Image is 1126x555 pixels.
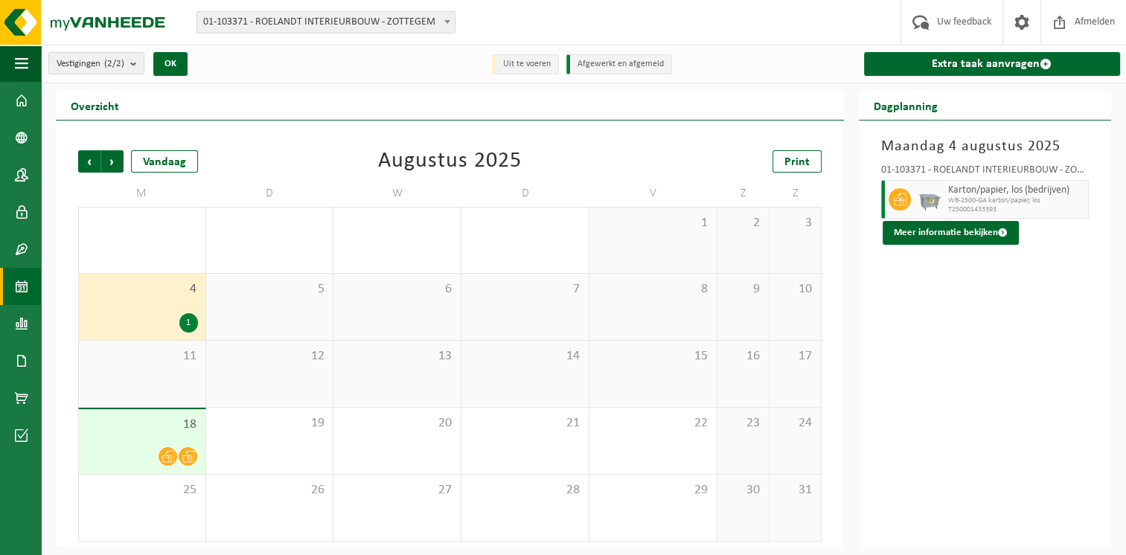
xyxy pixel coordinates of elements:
span: 10 [777,281,813,298]
span: 25 [86,482,198,498]
span: 20 [341,415,453,432]
span: 13 [341,348,453,365]
td: D [206,180,334,207]
td: V [589,180,717,207]
span: 9 [725,281,761,298]
span: Vestigingen [57,53,124,75]
span: 14 [469,348,581,365]
div: 01-103371 - ROELANDT INTERIEURBOUW - ZOTTEGEM [881,165,1090,180]
span: 17 [777,348,813,365]
span: 27 [341,482,453,498]
span: 1 [597,215,709,231]
div: 1 [179,313,198,333]
span: 7 [469,281,581,298]
h3: Maandag 4 augustus 2025 [881,135,1090,158]
span: T250001433393 [948,205,1085,214]
span: 31 [777,482,813,498]
img: WB-2500-GAL-GY-01 [918,188,941,211]
span: 16 [725,348,761,365]
span: Volgende [101,150,124,173]
span: Vorige [78,150,100,173]
h2: Dagplanning [859,91,953,120]
td: Z [770,180,822,207]
button: Vestigingen(2/2) [48,52,144,74]
td: M [78,180,206,207]
li: Afgewerkt en afgemeld [566,54,672,74]
span: WB-2500-GA karton/papier, los [948,196,1085,205]
span: 01-103371 - ROELANDT INTERIEURBOUW - ZOTTEGEM [196,11,455,33]
span: Karton/papier, los (bedrijven) [948,185,1085,196]
span: 28 [469,482,581,498]
span: Print [784,156,810,168]
span: 6 [341,281,453,298]
span: 24 [777,415,813,432]
span: 01-103371 - ROELANDT INTERIEURBOUW - ZOTTEGEM [197,12,455,33]
span: 18 [86,417,198,433]
span: 29 [597,482,709,498]
count: (2/2) [104,59,124,68]
button: OK [153,52,188,76]
li: Uit te voeren [492,54,559,74]
div: Vandaag [131,150,198,173]
span: 30 [725,482,761,498]
td: W [333,180,461,207]
span: 11 [86,348,198,365]
span: 3 [777,215,813,231]
span: 26 [214,482,326,498]
button: Meer informatie bekijken [883,221,1019,245]
span: 23 [725,415,761,432]
span: 5 [214,281,326,298]
span: 12 [214,348,326,365]
span: 2 [725,215,761,231]
span: 19 [214,415,326,432]
span: 22 [597,415,709,432]
span: 15 [597,348,709,365]
a: Extra taak aanvragen [864,52,1121,76]
td: D [461,180,589,207]
span: 4 [86,281,198,298]
a: Print [772,150,822,173]
div: Augustus 2025 [378,150,522,173]
span: 8 [597,281,709,298]
h2: Overzicht [56,91,134,120]
td: Z [717,180,770,207]
span: 21 [469,415,581,432]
